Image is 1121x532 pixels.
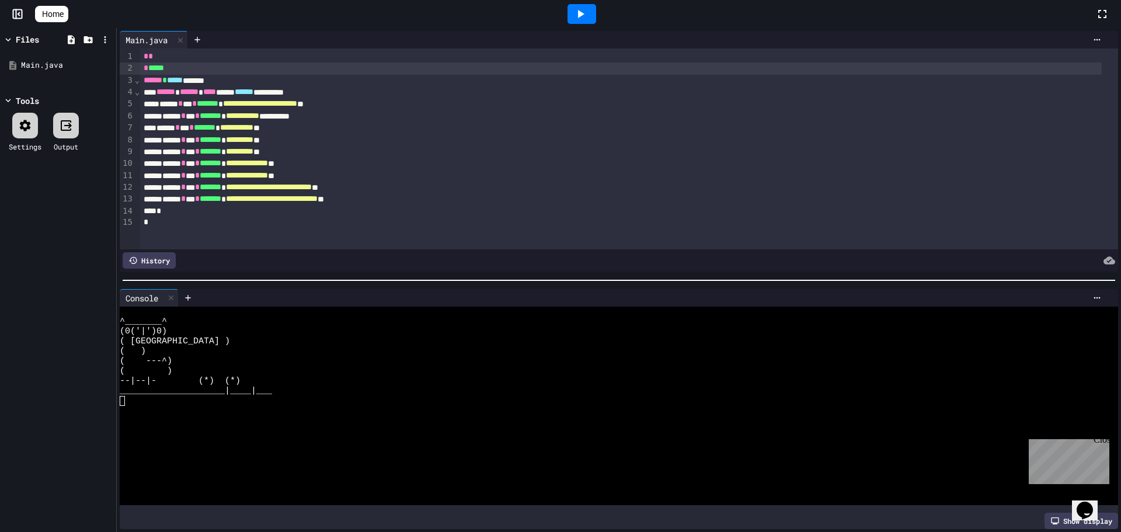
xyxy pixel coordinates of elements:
span: Fold line [134,75,140,85]
div: 11 [120,170,134,182]
span: ( [GEOGRAPHIC_DATA] ) [120,336,230,346]
span: Home [42,8,64,20]
iframe: chat widget [1024,434,1109,484]
span: ____________________|____|___ [120,386,272,396]
div: 12 [120,182,134,193]
span: ^_______^ [120,317,167,326]
div: Main.java [21,60,112,71]
div: 1 [120,51,134,62]
div: Files [16,33,39,46]
div: 3 [120,75,134,86]
div: 14 [120,206,134,217]
iframe: chat widget [1072,485,1109,520]
div: 10 [120,158,134,169]
div: 4 [120,86,134,98]
span: ( ) [120,346,146,356]
div: Console [120,292,164,304]
div: 9 [120,146,134,158]
span: ( ) [120,366,172,376]
div: Tools [16,95,39,107]
div: Show display [1045,513,1118,529]
div: Output [54,141,78,152]
span: (0('|')0) [120,326,167,336]
div: 2 [120,62,134,74]
div: Chat with us now!Close [5,5,81,74]
div: 15 [120,217,134,228]
span: ( ---^) [120,356,172,366]
div: Main.java [120,31,188,48]
div: 13 [120,193,134,205]
div: 5 [120,98,134,110]
span: --|--|- (*) (*) [120,376,241,386]
div: 6 [120,110,134,122]
div: History [123,252,176,269]
div: 7 [120,122,134,134]
span: Fold line [134,87,140,96]
div: Console [120,289,179,307]
div: Main.java [120,34,173,46]
a: Home [35,6,68,22]
div: 8 [120,134,134,146]
div: Settings [9,141,41,152]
